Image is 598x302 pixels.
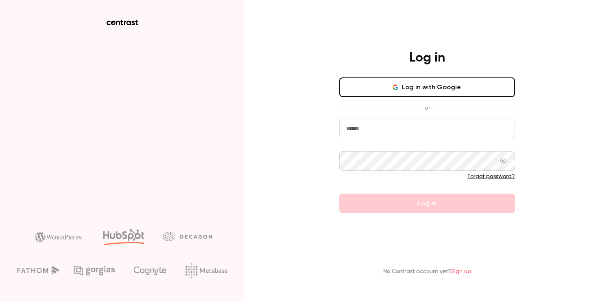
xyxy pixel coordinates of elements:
button: Log in with Google [339,77,515,97]
h4: Log in [409,50,445,66]
span: or [421,104,434,112]
a: Forgot password? [467,174,515,179]
a: Sign up [451,269,471,274]
img: decagon [163,232,212,241]
p: No Contrast account yet? [383,267,471,276]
